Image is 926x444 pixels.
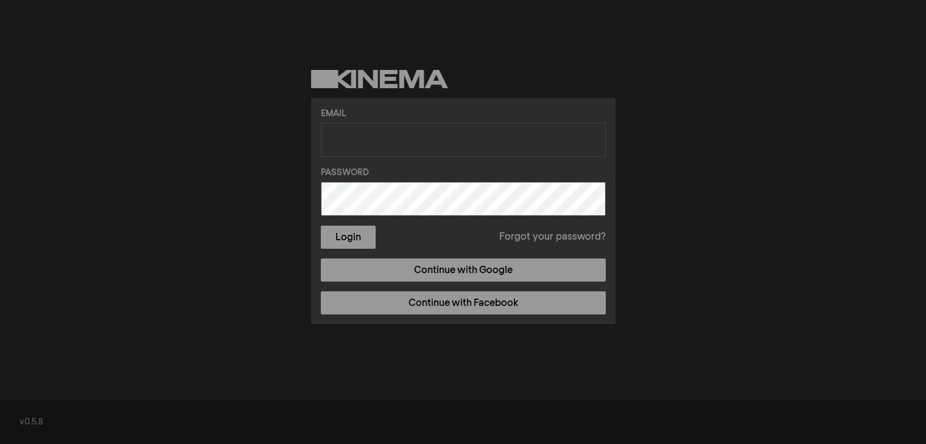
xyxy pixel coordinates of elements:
label: Email [321,108,606,120]
div: v0.5.8 [19,416,907,429]
a: Continue with Google [321,258,606,282]
button: Login [321,226,376,249]
label: Password [321,167,606,179]
a: Continue with Facebook [321,291,606,314]
a: Forgot your password? [499,230,606,245]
